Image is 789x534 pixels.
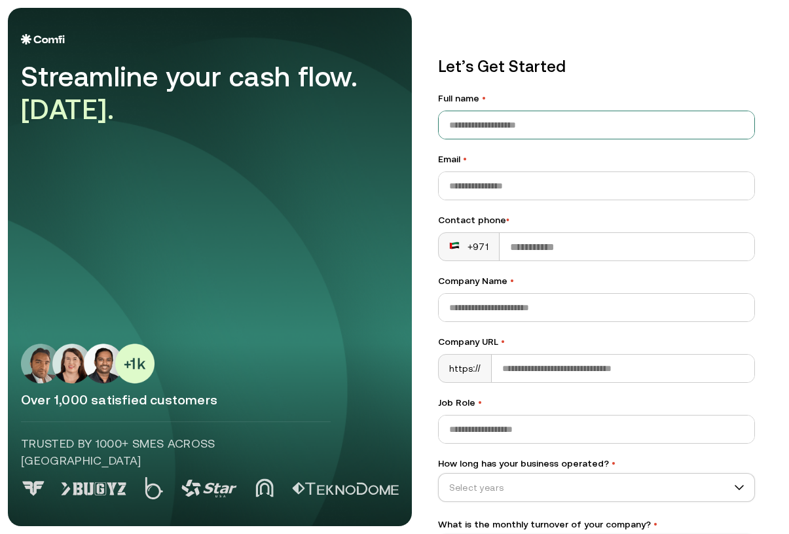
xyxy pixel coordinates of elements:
div: +971 [449,240,488,253]
span: • [612,458,615,469]
img: Logo 2 [145,477,163,499]
div: Contact phone [438,213,755,227]
label: Full name [438,92,755,105]
p: Let’s Get Started [438,55,755,79]
span: • [653,519,657,529]
label: How long has your business operated? [438,457,755,471]
label: Job Role [438,396,755,410]
label: Company Name [438,274,755,288]
label: What is the monthly turnover of your company? [438,518,755,531]
div: https:// [439,355,492,382]
p: Over 1,000 satisfied customers [21,391,399,408]
span: • [478,397,482,408]
img: Logo 1 [61,482,126,495]
span: • [501,336,505,347]
label: Company URL [438,335,755,349]
span: • [463,154,467,164]
div: Streamline your cash flow. [21,60,388,126]
img: Logo [21,34,65,44]
label: Email [438,152,755,166]
img: Logo 5 [292,482,399,495]
span: • [482,93,486,103]
span: • [510,276,514,286]
span: [DATE]. [21,94,114,125]
img: Logo 0 [21,481,46,496]
img: Logo 3 [181,480,237,497]
span: • [506,215,509,225]
img: Logo 4 [255,478,274,497]
p: Trusted by 1000+ SMEs across [GEOGRAPHIC_DATA] [21,435,331,469]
